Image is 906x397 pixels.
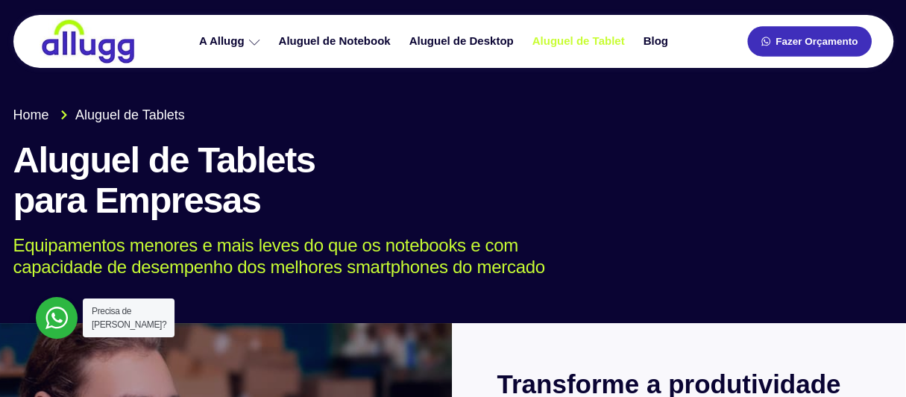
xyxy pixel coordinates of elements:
[72,105,185,125] span: Aluguel de Tablets
[271,28,402,54] a: Aluguel de Notebook
[13,105,49,125] span: Home
[92,306,166,330] span: Precisa de [PERSON_NAME]?
[638,206,906,397] iframe: Chat Widget
[635,28,679,54] a: Blog
[525,28,636,54] a: Aluguel de Tablet
[638,206,906,397] div: Widget de chat
[402,28,525,54] a: Aluguel de Desktop
[13,235,872,278] p: Equipamentos menores e mais leves do que os notebooks e com capacidade de desempenho dos melhores...
[192,28,271,54] a: A Allugg
[776,37,858,47] span: Fazer Orçamento
[13,140,893,221] h1: Aluguel de Tablets para Empresas
[747,26,871,57] a: Fazer Orçamento
[40,19,136,64] img: locação de TI é Allugg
